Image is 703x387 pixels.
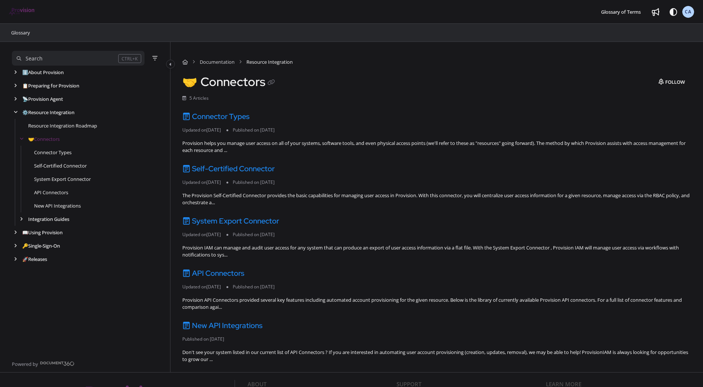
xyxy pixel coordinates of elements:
[226,127,280,133] li: Published on [DATE]
[22,82,28,89] span: 📋
[200,58,235,66] a: Documentation
[182,321,262,330] a: New API Integrations
[40,361,74,366] img: Document360
[22,95,63,103] a: Provision Agent
[28,136,34,142] span: 🤝
[182,349,691,363] div: Don't see your system listed in our current list of API Connectors ? If you are interested in aut...
[667,6,679,18] button: Theme options
[34,175,91,183] a: System Export Connector
[18,136,25,143] div: arrow
[34,189,68,196] a: API Connectors
[182,297,691,311] div: Provision API Connectors provided several key features including automated account provisioning f...
[182,231,226,238] li: Updated on [DATE]
[182,95,209,102] li: 5 Articles
[182,179,226,186] li: Updated on [DATE]
[226,284,280,290] li: Published on [DATE]
[12,109,19,116] div: arrow
[28,215,69,223] a: Integration Guides
[12,242,19,249] div: arrow
[265,77,277,89] button: Copy link of Connectors
[22,255,47,263] a: Releases
[22,242,28,249] span: 🔑
[28,122,97,129] a: Resource Integration Roadmap
[182,164,275,173] a: Self-Certified Connector
[601,9,641,15] span: Glossary of Terms
[22,242,60,249] a: Single-Sign-On
[682,6,694,18] button: CA
[9,8,35,16] a: Project logo
[685,9,692,16] span: CA
[22,69,28,76] span: ℹ️
[12,256,19,263] div: arrow
[182,268,244,278] a: API Connectors
[22,229,28,236] span: 📖
[18,216,25,223] div: arrow
[182,74,198,90] span: 🤝
[22,229,63,236] a: Using Provision
[34,162,87,169] a: Self-Certified Connector
[166,60,175,69] button: Category toggle
[12,96,19,103] div: arrow
[28,135,60,143] a: Connectors
[34,202,81,209] a: New API Integrations
[246,58,293,66] span: Resource Integration
[182,244,691,259] div: Provision IAM can manage and audit user access for any system that can produce an export of user ...
[9,8,35,16] img: brand logo
[182,192,691,206] div: The Provision Self-Certified Connector provides the basic capabilities for managing user access i...
[182,336,230,343] li: Published on [DATE]
[12,359,74,368] a: Powered by Document360 - opens in a new tab
[12,69,19,76] div: arrow
[226,231,280,238] li: Published on [DATE]
[12,229,19,236] div: arrow
[150,54,159,63] button: Filter
[652,76,691,88] button: Follow
[182,112,249,121] a: Connector Types
[182,284,226,290] li: Updated on [DATE]
[182,75,277,89] h1: Connectors
[10,28,31,37] a: Glossary
[34,149,72,156] a: Connector Types
[118,54,141,63] div: CTRL+K
[182,58,188,66] a: Home
[182,140,691,154] div: Provision helps you manage user access on all of your systems, software tools, and even physical ...
[12,51,145,66] button: Search
[22,96,28,102] span: 📡
[22,69,64,76] a: About Provision
[226,179,280,186] li: Published on [DATE]
[12,360,38,368] span: Powered by
[22,256,28,262] span: 🚀
[22,82,79,89] a: Preparing for Provision
[182,127,226,133] li: Updated on [DATE]
[22,109,74,116] a: Resource Integration
[22,109,28,116] span: ⚙️
[650,6,661,18] a: Whats new
[182,216,279,226] a: System Export Connector
[12,82,19,89] div: arrow
[26,54,43,63] div: Search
